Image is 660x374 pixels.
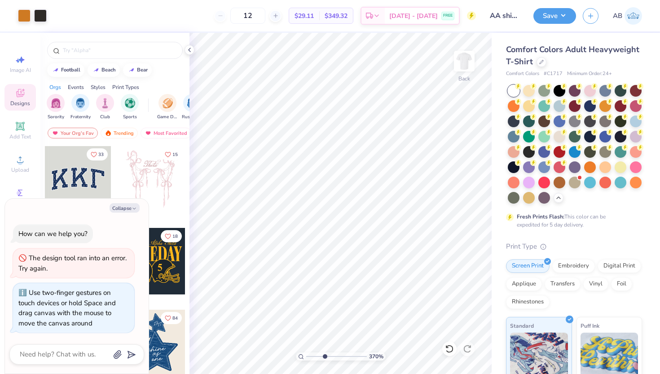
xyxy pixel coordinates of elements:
[110,203,140,213] button: Collapse
[123,63,152,77] button: bear
[369,352,383,361] span: 370 %
[18,229,88,238] div: How can we help you?
[533,8,576,24] button: Save
[517,213,627,229] div: This color can be expedited for 5 day delivery.
[141,128,191,138] div: Most Favorited
[163,98,173,108] img: Game Day Image
[100,114,110,120] span: Club
[157,114,178,120] span: Game Day
[458,75,470,83] div: Back
[10,100,30,107] span: Designs
[506,277,542,291] div: Applique
[18,254,127,273] div: The design tool ran into an error. Try again.
[75,98,85,108] img: Fraternity Image
[611,277,632,291] div: Foil
[18,288,116,328] div: Use two-finger gestures on touch devices or hold Space and drag canvas with the mouse to move the...
[161,230,182,242] button: Like
[157,94,178,120] button: filter button
[101,67,116,72] div: beach
[510,321,534,330] span: Standard
[583,277,608,291] div: Vinyl
[123,114,137,120] span: Sports
[88,63,120,77] button: beach
[101,128,138,138] div: Trending
[96,94,114,120] div: filter for Club
[506,70,539,78] span: Comfort Colors
[161,312,182,324] button: Like
[443,13,453,19] span: FREE
[125,98,135,108] img: Sports Image
[172,152,178,157] span: 15
[455,52,473,70] img: Back
[506,259,550,273] div: Screen Print
[182,94,202,120] button: filter button
[506,44,639,67] span: Comfort Colors Adult Heavyweight T-Shirt
[517,213,564,220] strong: Fresh Prints Flash:
[172,234,178,239] span: 18
[325,11,348,21] span: $349.32
[567,70,612,78] span: Minimum Order: 24 +
[613,7,642,25] a: AB
[161,148,182,160] button: Like
[295,11,314,21] span: $29.11
[172,316,178,321] span: 84
[100,98,110,108] img: Club Image
[625,7,642,25] img: Addie Brown
[62,46,177,55] input: Try "Alpha"
[51,98,61,108] img: Sorority Image
[11,166,29,174] span: Upload
[47,94,65,120] button: filter button
[52,67,59,73] img: trend_line.gif
[47,94,65,120] div: filter for Sorority
[70,94,91,120] div: filter for Fraternity
[182,94,202,120] div: filter for Rush & Bid
[121,94,139,120] div: filter for Sports
[98,152,104,157] span: 33
[389,11,438,21] span: [DATE] - [DATE]
[52,130,59,136] img: most_fav.gif
[552,259,595,273] div: Embroidery
[48,128,98,138] div: Your Org's Fav
[96,94,114,120] button: filter button
[87,148,108,160] button: Like
[10,67,31,74] span: Image AI
[49,83,61,91] div: Orgs
[68,83,84,91] div: Events
[598,259,641,273] div: Digital Print
[128,67,135,73] img: trend_line.gif
[105,130,112,136] img: trending.gif
[61,67,80,72] div: football
[581,321,599,330] span: Puff Ink
[187,98,198,108] img: Rush & Bid Image
[145,130,152,136] img: most_fav.gif
[91,83,106,91] div: Styles
[613,11,622,21] span: AB
[92,67,100,73] img: trend_line.gif
[112,83,139,91] div: Print Types
[545,277,581,291] div: Transfers
[230,8,265,24] input: – –
[48,114,64,120] span: Sorority
[121,94,139,120] button: filter button
[483,7,527,25] input: Untitled Design
[544,70,563,78] span: # C1717
[506,295,550,309] div: Rhinestones
[157,94,178,120] div: filter for Game Day
[47,63,84,77] button: football
[137,67,148,72] div: bear
[70,114,91,120] span: Fraternity
[506,241,642,252] div: Print Type
[182,114,202,120] span: Rush & Bid
[70,94,91,120] button: filter button
[9,133,31,140] span: Add Text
